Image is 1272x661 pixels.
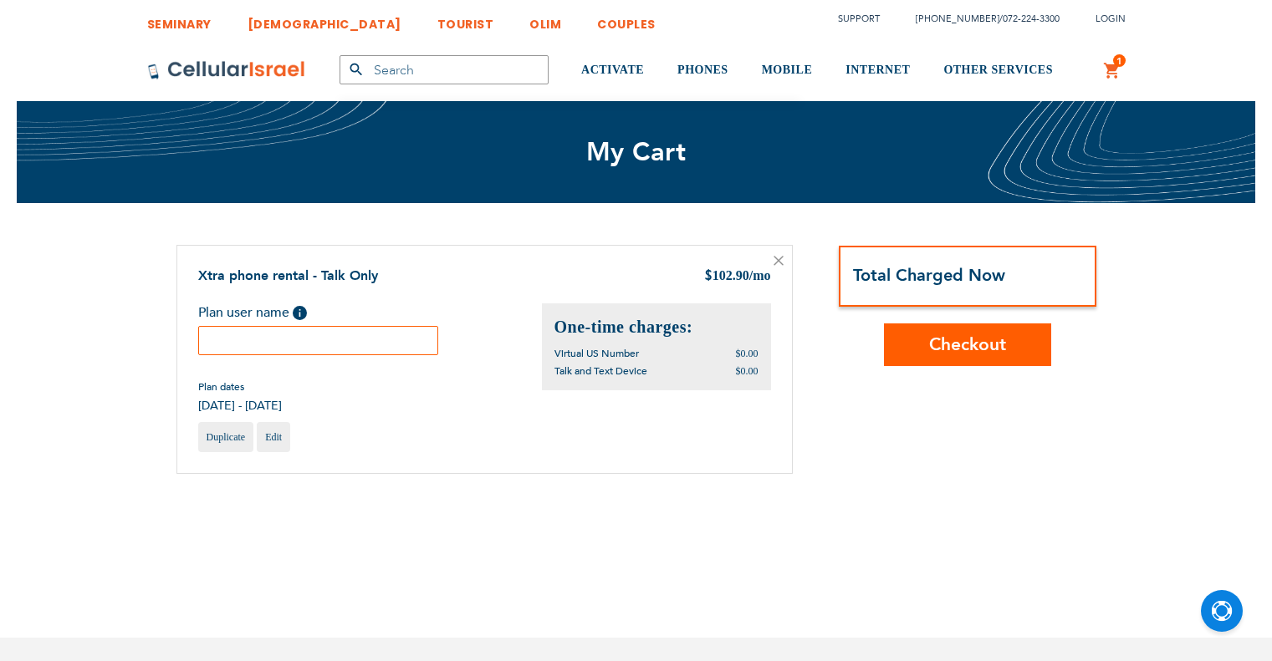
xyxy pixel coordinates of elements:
[581,39,644,102] a: ACTIVATE
[586,135,687,170] span: My Cart
[677,64,728,76] span: PHONES
[916,13,999,25] a: [PHONE_NUMBER]
[704,267,771,287] div: 102.90
[554,364,647,378] span: Talk and Text Device
[736,348,759,359] span: $0.00
[554,316,759,338] h2: One-time charges:
[736,365,759,377] span: $0.00
[147,60,306,80] img: Cellular Israel Logo
[340,55,549,84] input: Search
[529,4,561,35] a: OLIM
[1103,61,1121,81] a: 1
[853,264,1005,287] strong: Total Charged Now
[198,380,282,394] span: Plan dates
[762,39,813,102] a: MOBILE
[293,306,307,320] span: Help
[581,64,644,76] span: ACTIVATE
[929,333,1006,357] span: Checkout
[677,39,728,102] a: PHONES
[437,4,494,35] a: TOURIST
[198,303,289,322] span: Plan user name
[884,323,1051,366] button: Checkout
[1096,13,1126,25] span: Login
[838,13,880,25] a: Support
[1003,13,1060,25] a: 072-224-3300
[207,431,246,443] span: Duplicate
[597,4,656,35] a: COUPLES
[248,4,401,35] a: [DEMOGRAPHIC_DATA]
[943,39,1053,102] a: OTHER SERVICES
[1116,54,1122,68] span: 1
[198,422,254,452] a: Duplicate
[265,431,282,443] span: Edit
[198,398,282,414] span: [DATE] - [DATE]
[257,422,290,452] a: Edit
[943,64,1053,76] span: OTHER SERVICES
[749,268,771,282] span: /mo
[198,267,378,285] a: Xtra phone rental - Talk Only
[899,7,1060,31] li: /
[845,39,910,102] a: INTERNET
[704,267,713,287] span: $
[845,64,910,76] span: INTERNET
[554,347,639,360] span: Virtual US Number
[762,64,813,76] span: MOBILE
[147,4,212,35] a: SEMINARY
